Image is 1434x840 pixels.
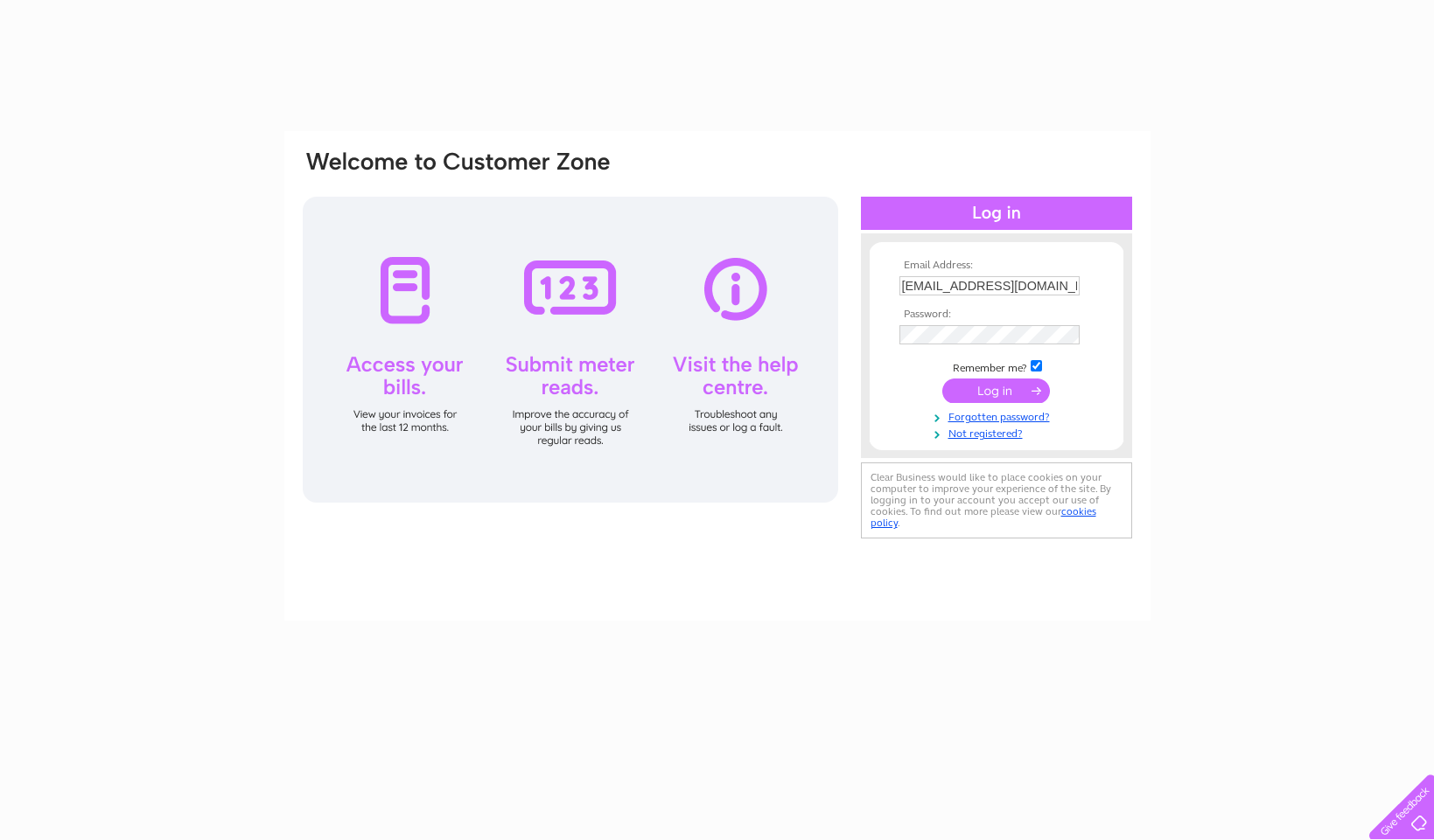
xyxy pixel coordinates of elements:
th: Email Address: [895,260,1098,272]
a: cookies policy [871,505,1096,529]
a: Forgotten password? [899,407,1098,424]
td: Remember me? [895,358,1098,375]
th: Password: [895,309,1098,321]
div: Clear Business would like to place cookies on your computer to improve your experience of the sit... [861,462,1132,538]
input: Submit [942,378,1050,403]
a: Not registered? [899,424,1098,441]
